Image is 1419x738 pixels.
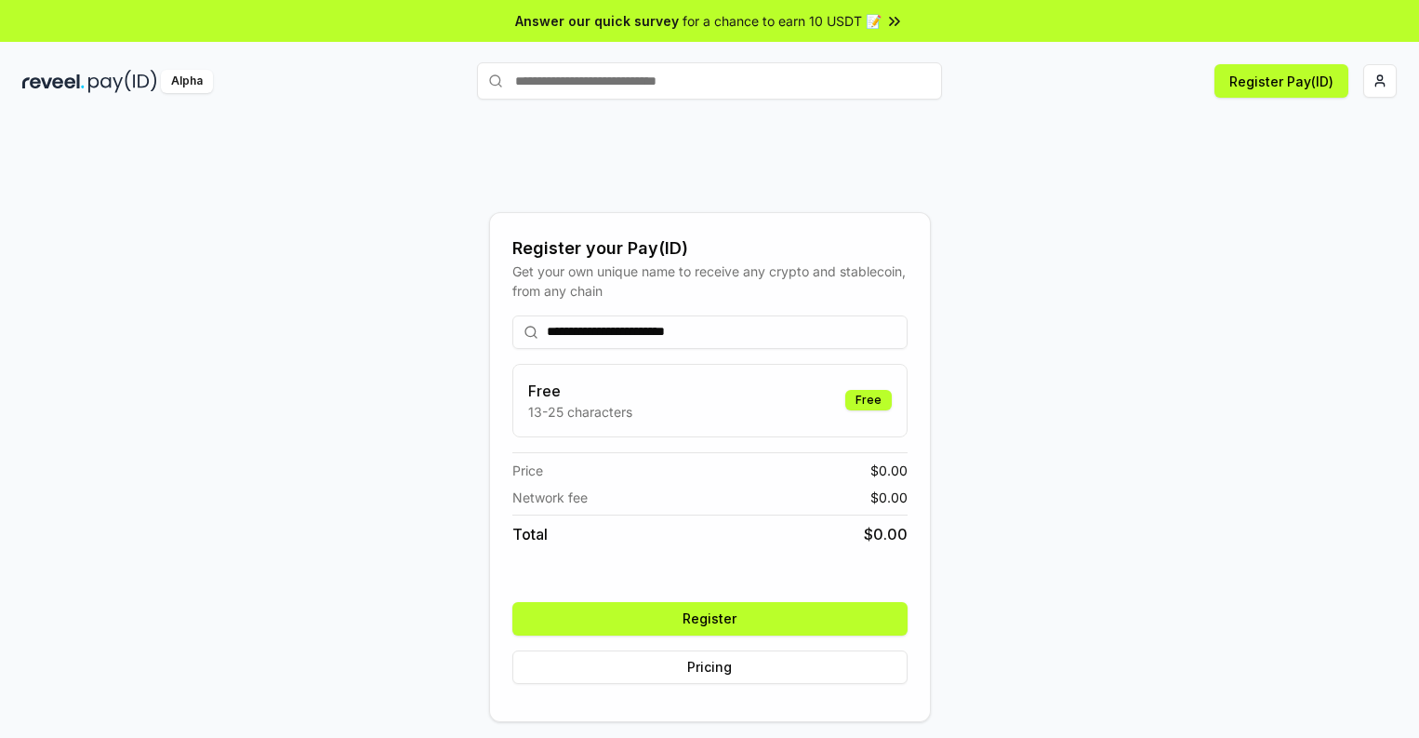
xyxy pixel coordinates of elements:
[528,402,632,422] p: 13-25 characters
[512,523,548,545] span: Total
[512,602,908,636] button: Register
[870,461,908,480] span: $ 0.00
[512,651,908,684] button: Pricing
[1214,64,1348,98] button: Register Pay(ID)
[845,390,892,410] div: Free
[870,488,908,507] span: $ 0.00
[515,11,679,31] span: Answer our quick survey
[512,235,908,262] div: Register your Pay(ID)
[864,523,908,545] span: $ 0.00
[22,70,85,93] img: reveel_dark
[512,488,588,507] span: Network fee
[161,70,213,93] div: Alpha
[683,11,882,31] span: for a chance to earn 10 USDT 📝
[512,461,543,480] span: Price
[512,262,908,301] div: Get your own unique name to receive any crypto and stablecoin, from any chain
[88,70,157,93] img: pay_id
[528,380,632,402] h3: Free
